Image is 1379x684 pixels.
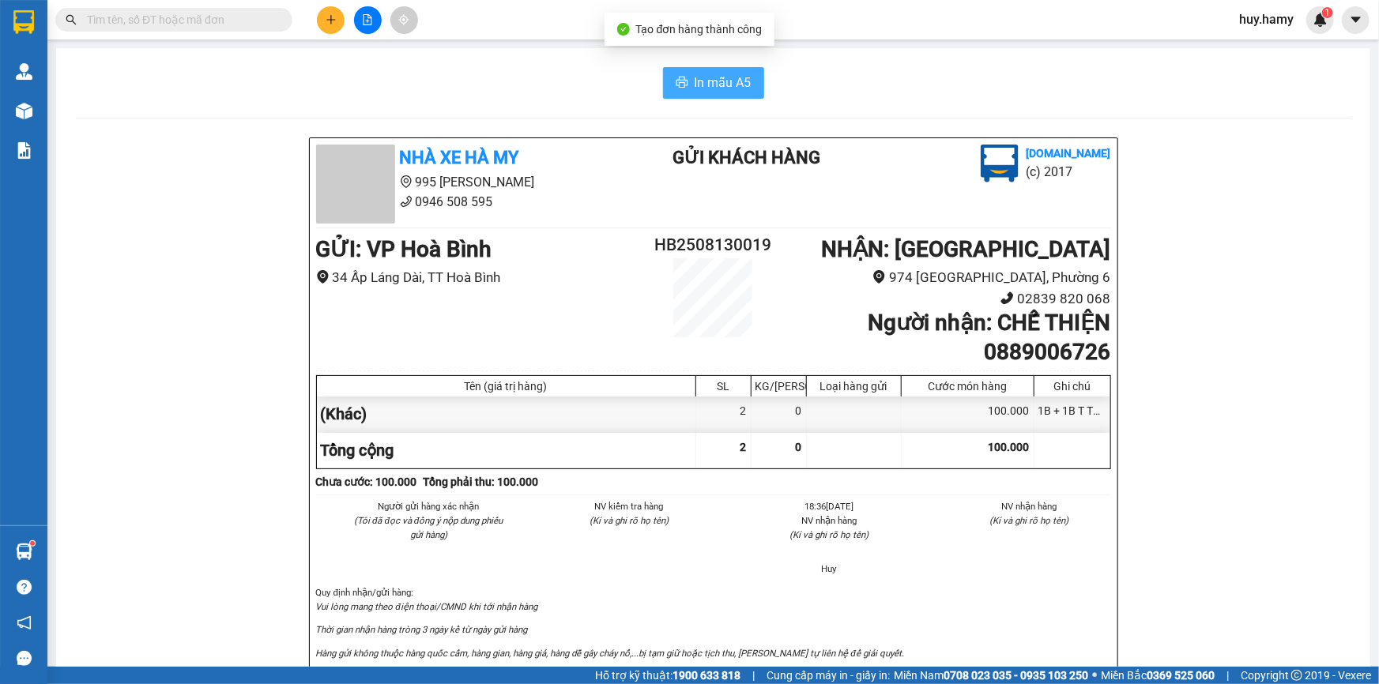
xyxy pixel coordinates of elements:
button: aim [390,6,418,34]
b: NHẬN : [GEOGRAPHIC_DATA] [821,236,1110,262]
strong: 1900 633 818 [673,669,740,682]
span: environment [872,270,886,284]
div: 100.000 [902,396,1034,432]
li: 34 Ấp Láng Dài, TT Hoà Bình [316,267,647,288]
b: GỬI : VP Hoà Bình [7,99,183,125]
div: (Khác) [317,396,696,432]
span: environment [91,38,104,51]
button: file-add [354,6,382,34]
b: Chưa cước : 100.000 [316,475,417,488]
span: 0 [796,441,802,453]
span: | [1226,667,1229,684]
li: (c) 2017 [1027,162,1111,182]
img: logo.jpg [981,145,1019,182]
b: Tổng phải thu: 100.000 [424,475,539,488]
span: copyright [1291,670,1302,681]
i: (Kí và ghi rõ họ tên) [990,515,1069,526]
li: 995 [PERSON_NAME] [7,35,301,54]
span: huy.hamy [1226,9,1306,29]
li: 02839 820 068 [779,288,1110,310]
span: plus [326,14,337,25]
span: question-circle [17,580,32,595]
li: NV nhận hàng [748,513,911,528]
i: Hàng gửi không thuộc hàng quốc cấm, hàng gian, hàng giả, hàng dễ gây cháy nổ,...bị tạm giữ hoặc t... [316,648,904,659]
span: | [752,667,755,684]
b: Người nhận : CHẾ THIỆN 0889006726 [868,310,1110,364]
button: caret-down [1342,6,1370,34]
i: (Kí và ghi rõ họ tên) [590,515,669,526]
img: warehouse-icon [16,63,32,80]
span: environment [316,270,330,284]
span: caret-down [1349,13,1363,27]
span: printer [676,76,688,91]
img: warehouse-icon [16,103,32,119]
i: Vui lòng mang theo điện thoại/CMND khi tới nhận hàng [316,601,537,612]
span: aim [398,14,409,25]
img: icon-new-feature [1313,13,1328,27]
div: Tên (giá trị hàng) [321,380,691,393]
b: [DOMAIN_NAME] [1027,147,1111,160]
span: Cung cấp máy in - giấy in: [767,667,890,684]
div: 2 [696,396,752,432]
b: Gửi khách hàng [673,148,820,167]
i: (Kí và ghi rõ họ tên) [789,529,868,540]
div: Cước món hàng [906,380,1030,393]
sup: 1 [30,541,35,546]
li: 0946 508 595 [316,192,610,212]
strong: 0708 023 035 - 0935 103 250 [944,669,1088,682]
li: Người gửi hàng xác nhận [348,499,511,513]
h2: HB2508130019 [647,232,780,258]
div: 1B + 1B T TÒA [1034,396,1110,432]
span: notification [17,615,32,630]
span: In mẫu A5 [695,73,752,92]
span: check-circle [617,23,630,36]
span: message [17,651,32,666]
li: 995 [PERSON_NAME] [316,172,610,192]
li: 974 [GEOGRAPHIC_DATA], Phường 6 [779,267,1110,288]
span: Miền Nam [894,667,1088,684]
span: ⚪️ [1092,672,1097,678]
span: 1 [1324,7,1330,18]
span: environment [400,175,413,188]
img: logo-vxr [13,10,34,34]
div: KG/[PERSON_NAME] [755,380,802,393]
div: 0 [752,396,807,432]
b: Nhà Xe Hà My [400,148,519,167]
span: 100.000 [989,441,1030,453]
span: 2 [740,441,747,453]
li: NV kiểm tra hàng [548,499,710,513]
button: printerIn mẫu A5 [663,67,764,99]
input: Tìm tên, số ĐT hoặc mã đơn [87,11,273,28]
div: SL [700,380,747,393]
div: Loại hàng gửi [811,380,897,393]
sup: 1 [1322,7,1333,18]
i: (Tôi đã đọc và đồng ý nộp dung phiếu gửi hàng) [354,515,503,540]
span: Hỗ trợ kỹ thuật: [595,667,740,684]
span: Tạo đơn hàng thành công [636,23,763,36]
span: phone [400,195,413,208]
i: Thời gian nhận hàng tròng 3 ngày kể từ ngày gửi hàng [316,624,528,635]
li: Huy [748,562,911,576]
b: GỬI : VP Hoà Bình [316,236,492,262]
li: 0946 508 595 [7,54,301,74]
button: plus [317,6,345,34]
li: NV nhận hàng [948,499,1111,513]
span: search [66,14,77,25]
span: Miền Bắc [1101,667,1215,684]
b: Nhà Xe Hà My [91,10,210,30]
span: phone [1000,291,1014,305]
strong: 0369 525 060 [1147,669,1215,682]
li: 18:36[DATE] [748,499,911,513]
div: Ghi chú [1038,380,1106,393]
img: warehouse-icon [16,543,32,560]
img: solution-icon [16,142,32,159]
span: phone [91,58,104,70]
span: Tổng cộng [321,441,394,460]
span: file-add [362,14,373,25]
